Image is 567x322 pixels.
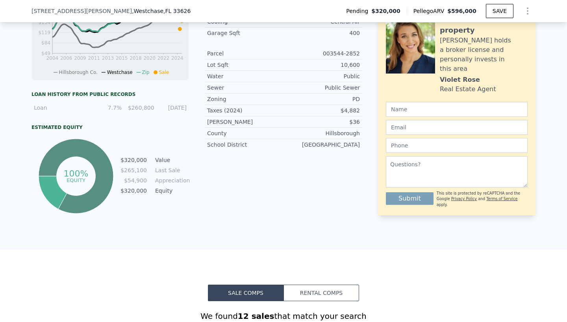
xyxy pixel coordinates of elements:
[207,107,283,114] div: Taxes (2024)
[451,197,477,201] a: Privacy Policy
[67,177,85,183] tspan: equity
[208,285,283,301] button: Sale Comps
[207,72,283,80] div: Water
[486,197,517,201] a: Terms of Service
[207,84,283,92] div: Sewer
[207,50,283,57] div: Parcel
[437,191,528,208] div: This site is protected by reCAPTCHA and the Google and apply.
[283,50,360,57] div: 003544-2852
[283,84,360,92] div: Public Sewer
[120,176,147,185] td: $54,900
[283,107,360,114] div: $4,882
[371,7,400,15] span: $320,000
[31,7,132,15] span: [STREET_ADDRESS][PERSON_NAME]
[142,70,150,75] span: Zip
[386,192,434,205] button: Submit
[159,70,169,75] span: Sale
[171,55,183,61] tspan: 2024
[440,85,496,94] div: Real Estate Agent
[38,20,50,25] tspan: $154
[207,29,283,37] div: Garage Sqft
[283,72,360,80] div: Public
[120,166,147,175] td: $265,100
[31,311,535,322] div: We found that match your search
[31,124,189,131] div: Estimated Equity
[154,156,189,164] td: Value
[440,75,480,85] div: Violet Rose
[130,55,142,61] tspan: 2018
[94,104,122,112] div: 7.7%
[346,7,371,15] span: Pending
[283,61,360,69] div: 10,600
[207,61,283,69] div: Lot Sqft
[60,55,72,61] tspan: 2006
[440,14,528,36] div: Ask about this property
[163,8,191,14] span: , FL 33626
[520,3,535,19] button: Show Options
[157,55,170,61] tspan: 2022
[283,141,360,149] div: [GEOGRAPHIC_DATA]
[447,8,476,14] span: $596,000
[154,186,189,195] td: Equity
[38,30,50,35] tspan: $119
[88,55,100,61] tspan: 2011
[63,169,88,178] tspan: 100%
[74,55,86,61] tspan: 2009
[31,91,189,98] div: Loan history from public records
[41,51,50,56] tspan: $49
[440,36,528,74] div: [PERSON_NAME] holds a broker license and personally invests in this area
[386,120,528,135] input: Email
[154,176,189,185] td: Appreciation
[59,70,98,75] span: Hillsborough Co.
[116,55,128,61] tspan: 2015
[207,129,283,137] div: County
[132,7,191,15] span: , Westchase
[283,285,359,301] button: Rental Comps
[283,95,360,103] div: PD
[386,138,528,153] input: Phone
[207,95,283,103] div: Zoning
[34,104,89,112] div: Loan
[159,104,187,112] div: [DATE]
[143,55,156,61] tspan: 2020
[107,70,133,75] span: Westchase
[154,166,189,175] td: Last Sale
[102,55,114,61] tspan: 2013
[283,29,360,37] div: 400
[120,156,147,164] td: $320,000
[126,104,154,112] div: $260,800
[41,40,50,46] tspan: $84
[238,311,274,321] strong: 12 sales
[120,186,147,195] td: $320,000
[413,7,448,15] span: Pellego ARV
[46,55,59,61] tspan: 2004
[207,118,283,126] div: [PERSON_NAME]
[486,4,513,18] button: SAVE
[207,141,283,149] div: School District
[283,118,360,126] div: $36
[283,129,360,137] div: Hillsborough
[386,102,528,117] input: Name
